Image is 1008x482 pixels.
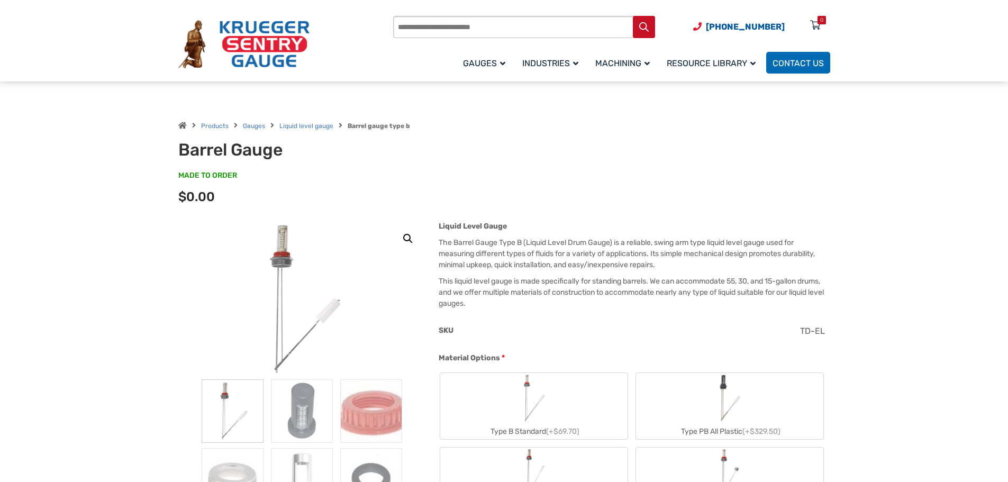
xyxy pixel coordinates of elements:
[522,58,578,68] span: Industries
[279,122,333,130] a: Liquid level gauge
[440,373,628,439] label: Type B Standard
[178,189,215,204] span: $0.00
[636,424,823,439] div: Type PB All Plastic
[636,373,823,439] label: Type PB All Plastic
[742,427,780,436] span: (+$329.50)
[516,50,589,75] a: Industries
[178,140,439,160] h1: Barrel Gauge
[223,221,382,379] img: Barrel Gauge
[271,379,333,443] img: PVG
[178,20,310,69] img: Krueger Sentry Gauge
[243,122,265,130] a: Gauges
[440,424,628,439] div: Type B Standard
[439,237,830,270] p: The Barrel Gauge Type B (Liquid Level Drum Gauge) is a reliable, swing arm type liquid level gaug...
[693,20,785,33] a: Phone Number (920) 434-8860
[546,427,579,436] span: (+$69.70)
[502,352,505,363] abbr: required
[202,379,264,443] img: Barrel Gauge
[201,122,229,130] a: Products
[706,22,785,32] span: [PHONE_NUMBER]
[340,379,402,443] img: Barrel Gauge - Image 3
[660,50,766,75] a: Resource Library
[589,50,660,75] a: Machining
[457,50,516,75] a: Gauges
[595,58,650,68] span: Machining
[800,326,825,336] span: TD-EL
[439,353,500,362] span: Material Options
[439,326,453,335] span: SKU
[667,58,756,68] span: Resource Library
[439,276,830,309] p: This liquid level gauge is made specifically for standing barrels. We can accommodate 55, 30, and...
[439,222,507,231] strong: Liquid Level Gauge
[820,16,823,24] div: 0
[463,58,505,68] span: Gauges
[348,122,410,130] strong: Barrel gauge type b
[766,52,830,74] a: Contact Us
[398,229,417,248] a: View full-screen image gallery
[178,170,237,181] span: MADE TO ORDER
[773,58,824,68] span: Contact Us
